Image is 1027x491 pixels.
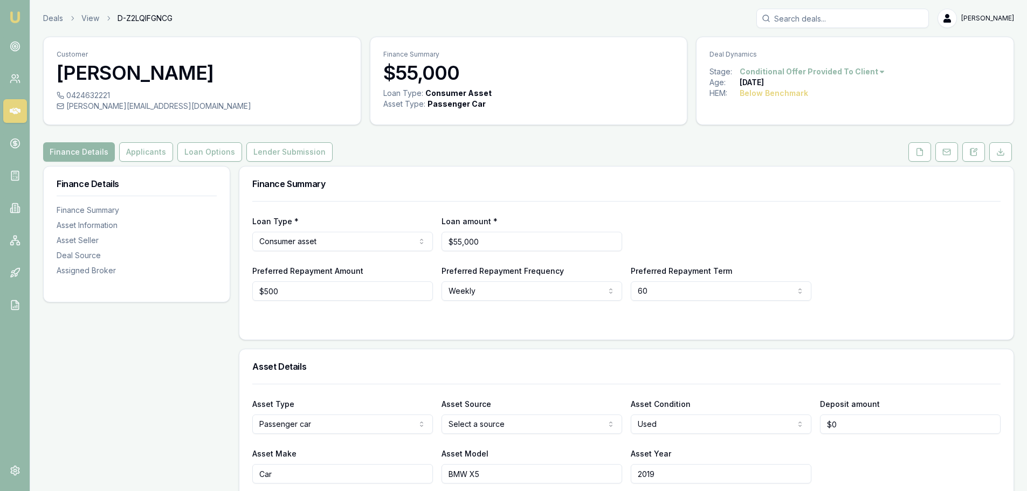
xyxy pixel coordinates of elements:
[43,13,173,24] nav: breadcrumb
[81,13,99,24] a: View
[252,399,294,409] label: Asset Type
[442,266,564,275] label: Preferred Repayment Frequency
[252,362,1001,371] h3: Asset Details
[246,142,333,162] button: Lender Submission
[709,66,740,77] div: Stage:
[740,88,808,99] div: Below Benchmark
[244,142,335,162] a: Lender Submission
[442,399,491,409] label: Asset Source
[383,88,423,99] div: Loan Type:
[57,235,217,246] div: Asset Seller
[252,179,1001,188] h3: Finance Summary
[9,11,22,24] img: emu-icon-u.png
[252,281,433,301] input: $
[820,414,1001,434] input: $
[57,62,348,84] h3: [PERSON_NAME]
[57,179,217,188] h3: Finance Details
[709,50,1001,59] p: Deal Dynamics
[425,88,492,99] div: Consumer Asset
[709,77,740,88] div: Age:
[57,265,217,276] div: Assigned Broker
[442,217,498,226] label: Loan amount *
[709,88,740,99] div: HEM:
[252,266,363,275] label: Preferred Repayment Amount
[961,14,1014,23] span: [PERSON_NAME]
[43,142,117,162] a: Finance Details
[57,205,217,216] div: Finance Summary
[43,13,63,24] a: Deals
[118,13,173,24] span: D-Z2LQIFGNCG
[117,142,175,162] a: Applicants
[57,250,217,261] div: Deal Source
[442,449,488,458] label: Asset Model
[442,232,622,251] input: $
[57,101,348,112] div: [PERSON_NAME][EMAIL_ADDRESS][DOMAIN_NAME]
[428,99,486,109] div: Passenger Car
[57,220,217,231] div: Asset Information
[631,399,691,409] label: Asset Condition
[631,449,671,458] label: Asset Year
[57,90,348,101] div: 0424632221
[383,50,674,59] p: Finance Summary
[631,266,732,275] label: Preferred Repayment Term
[43,142,115,162] button: Finance Details
[740,77,764,88] div: [DATE]
[740,66,886,77] button: Conditional Offer Provided To Client
[175,142,244,162] a: Loan Options
[383,62,674,84] h3: $55,000
[177,142,242,162] button: Loan Options
[57,50,348,59] p: Customer
[252,449,297,458] label: Asset Make
[820,399,880,409] label: Deposit amount
[119,142,173,162] button: Applicants
[252,217,299,226] label: Loan Type *
[756,9,929,28] input: Search deals
[383,99,425,109] div: Asset Type :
